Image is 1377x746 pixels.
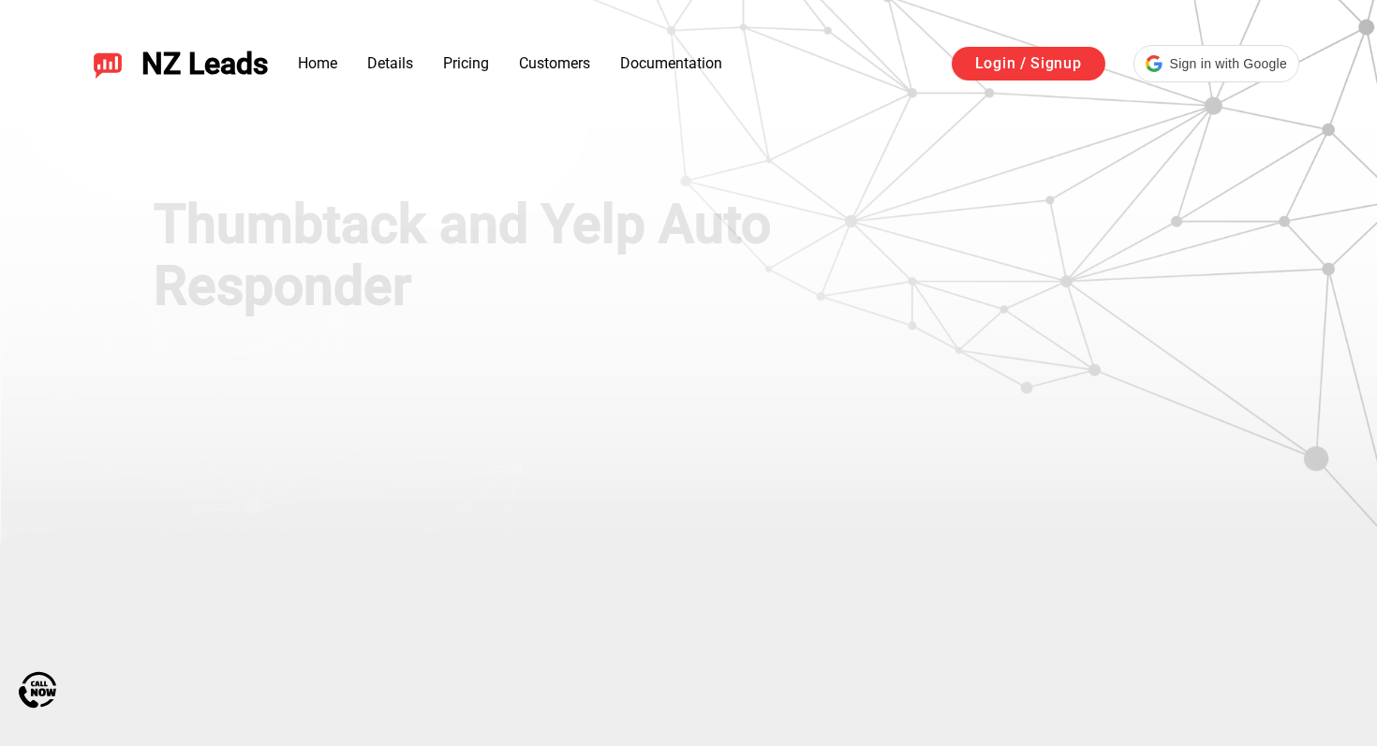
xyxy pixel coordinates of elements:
[154,342,801,365] strong: NZ Leads is the #1 AI-powered auto responder for Yelp and Thumbtack.
[19,671,56,709] img: Call Now
[367,54,413,72] a: Details
[154,194,903,316] h1: Thumbtack and Yelp Auto Responder
[620,54,722,72] a: Documentation
[443,54,489,72] a: Pricing
[519,54,590,72] a: Customers
[154,443,378,507] a: Start for free
[1133,45,1299,82] div: Sign in with Google
[1170,54,1287,74] span: Sign in with Google
[952,47,1105,80] a: Login / Signup
[141,47,268,81] span: NZ Leads
[155,379,342,402] span: Setup takes 2 clicks.
[298,54,337,72] a: Home
[93,49,123,79] img: NZ Leads logo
